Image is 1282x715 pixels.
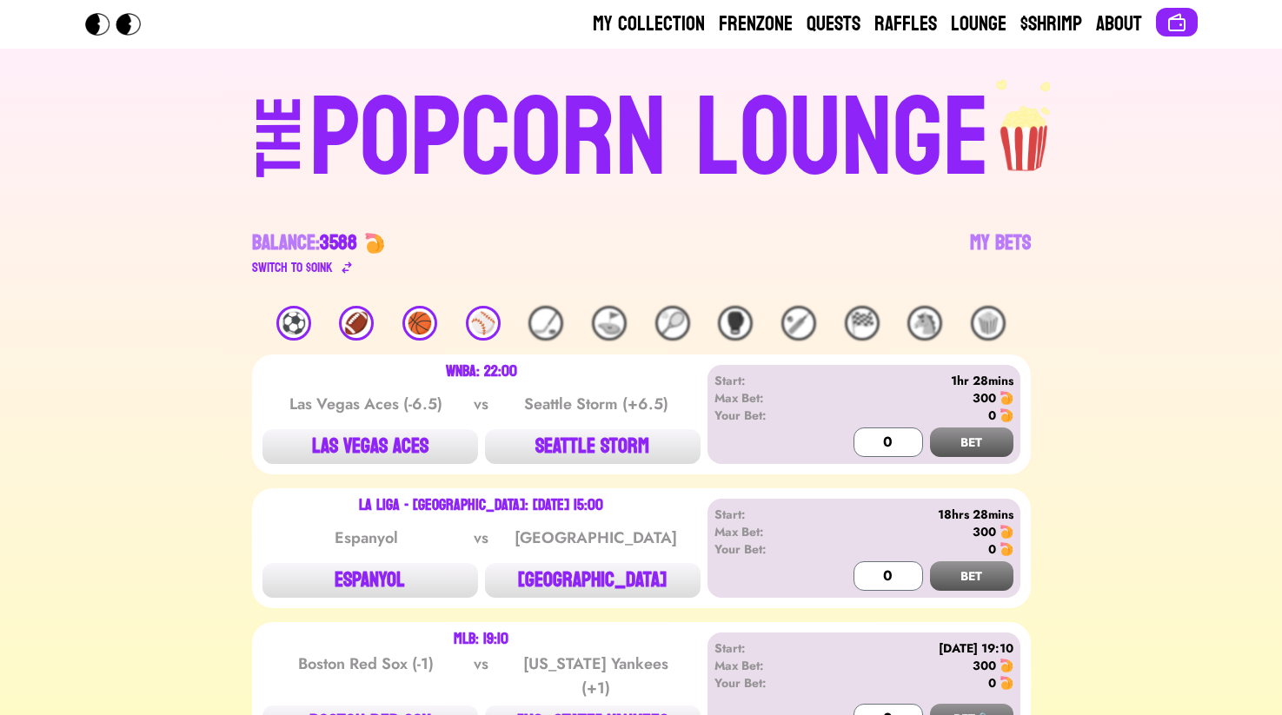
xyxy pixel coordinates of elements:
[309,83,990,195] div: POPCORN LOUNGE
[320,224,357,262] span: 3588
[446,365,517,379] div: WNBA: 22:00
[973,523,996,540] div: 300
[106,76,1177,195] a: THEPOPCORN LOUNGEpopcorn
[781,306,816,341] div: 🏏
[278,652,454,700] div: Boston Red Sox (-1)
[466,306,501,341] div: ⚾️
[718,306,753,341] div: 🥊
[339,306,374,341] div: 🏈
[907,306,942,341] div: 🐴
[1000,408,1013,422] img: 🍤
[655,306,690,341] div: 🎾
[485,429,701,464] button: SEATTLE STORM
[874,10,937,38] a: Raffles
[814,372,1013,389] div: 1hr 28mins
[714,674,814,692] div: Your Bet:
[714,389,814,407] div: Max Bet:
[814,639,1013,657] div: [DATE] 19:10
[248,96,310,212] div: THE
[508,526,684,550] div: [GEOGRAPHIC_DATA]
[714,506,814,523] div: Start:
[508,392,684,416] div: Seattle Storm (+6.5)
[990,76,1061,174] img: popcorn
[278,526,454,550] div: Espanyol
[1000,542,1013,556] img: 🍤
[470,526,492,550] div: vs
[85,13,155,36] img: Popcorn
[359,499,603,513] div: La Liga - [GEOGRAPHIC_DATA]: [DATE] 15:00
[528,306,563,341] div: 🏒
[508,652,684,700] div: [US_STATE] Yankees (+1)
[1000,525,1013,539] img: 🍤
[814,506,1013,523] div: 18hrs 28mins
[592,306,627,341] div: ⛳️
[1096,10,1142,38] a: About
[973,657,996,674] div: 300
[1000,659,1013,672] img: 🍤
[807,10,860,38] a: Quests
[988,540,996,558] div: 0
[714,540,814,558] div: Your Bet:
[714,657,814,674] div: Max Bet:
[1000,676,1013,690] img: 🍤
[470,652,492,700] div: vs
[470,392,492,416] div: vs
[845,306,880,341] div: 🏁
[714,523,814,540] div: Max Bet:
[951,10,1006,38] a: Lounge
[1020,10,1082,38] a: $Shrimp
[1000,391,1013,405] img: 🍤
[454,632,508,646] div: MLB: 19:10
[714,407,814,424] div: Your Bet:
[402,306,437,341] div: 🏀
[252,229,357,257] div: Balance:
[364,233,385,254] img: 🍤
[262,563,478,598] button: ESPANYOL
[930,561,1013,591] button: BET
[276,306,311,341] div: ⚽️
[988,407,996,424] div: 0
[988,674,996,692] div: 0
[262,429,478,464] button: LAS VEGAS ACES
[973,389,996,407] div: 300
[485,563,701,598] button: [GEOGRAPHIC_DATA]
[719,10,793,38] a: Frenzone
[970,229,1031,278] a: My Bets
[1166,12,1187,33] img: Connect wallet
[714,639,814,657] div: Start:
[714,372,814,389] div: Start:
[252,257,333,278] div: Switch to $ OINK
[971,306,1006,341] div: 🍿
[593,10,705,38] a: My Collection
[930,427,1013,457] button: BET
[278,392,454,416] div: Las Vegas Aces (-6.5)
